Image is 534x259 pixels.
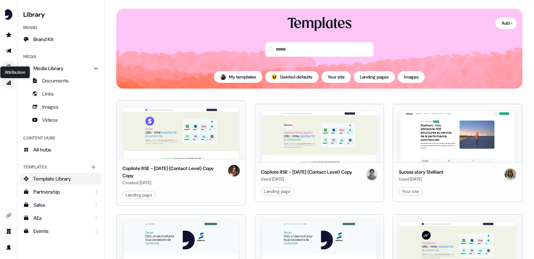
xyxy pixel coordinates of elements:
div: Copilote RSE - [DATE] (Contact Level) Copy Copy [122,165,225,179]
div: Events [33,227,90,235]
a: Go to team [3,226,15,237]
div: Sales [33,201,90,209]
div: Brand [20,22,101,33]
a: Events [20,225,101,237]
div: AEs [33,214,90,222]
button: Images [398,71,425,83]
a: Go to prospects [3,29,15,41]
h3: Library [20,9,101,19]
button: Copilote RSE - April 2025 (Contact Level) CopyCopilote RSE - [DATE] (Contact Level) CopyUsed [DAT... [255,100,384,206]
button: Your site [321,71,351,83]
button: Copilote RSE - April 2025 (Contact Level) Copy CopyCopilote RSE - [DATE] (Contact Level) Copy Cop... [116,100,246,206]
a: Brand Kit [20,33,101,45]
span: Template Library [33,175,71,182]
div: Templates [287,15,352,33]
span: Images [42,103,58,110]
a: Images [20,101,101,113]
a: Go to attribution [3,77,15,89]
span: Documents [42,77,69,84]
a: Sales [20,199,101,211]
div: Created [DATE] [122,179,225,186]
a: All hubs [20,144,101,155]
a: Videos [20,114,101,126]
div: Templates [20,161,101,173]
div: Your site [402,188,419,195]
div: Content Hubs [20,132,101,144]
img: Flora [220,74,226,80]
div: Partnership [33,188,90,195]
a: Media Library [20,62,101,74]
a: Links [20,88,101,100]
a: Partnership [20,186,101,198]
span: Videos [42,116,58,124]
img: Camille [366,169,378,180]
button: Add [495,17,517,29]
a: Go to integrations [3,210,15,221]
div: Landing page [264,188,291,195]
img: Pierre [505,169,516,180]
img: userled logo [271,74,277,80]
a: Template Library [20,173,101,185]
span: Brand Kit [33,36,53,43]
a: Go to profile [3,242,15,253]
div: Copilote RSE - [DATE] (Contact Level) Copy [261,169,352,176]
a: AEs [20,212,101,224]
button: My templates [214,71,262,83]
span: Media Library [33,65,64,72]
button: Landing pages [354,71,395,83]
img: Sucess story Stelliant [400,112,515,162]
span: All hubs [33,146,51,153]
div: Used [DATE] [399,175,444,183]
a: Go to templates [3,61,15,73]
span: Links [42,90,54,97]
div: Sucess story Stelliant [399,169,444,176]
button: userled logo;Userled defaults [265,71,319,83]
img: Copilote RSE - April 2025 (Contact Level) Copy [262,112,377,162]
button: Sucess story StelliantSucess story StelliantUsed [DATE]PierreYour site [393,100,522,206]
div: Media [20,51,101,62]
a: Documents [20,75,101,86]
a: Go to outbound experience [3,45,15,57]
img: Antoine [228,165,240,177]
div: Landing page [126,191,152,199]
div: ; [271,74,277,80]
div: Used [DATE] [261,175,352,183]
img: Copilote RSE - April 2025 (Contact Level) Copy Copy [124,108,238,159]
